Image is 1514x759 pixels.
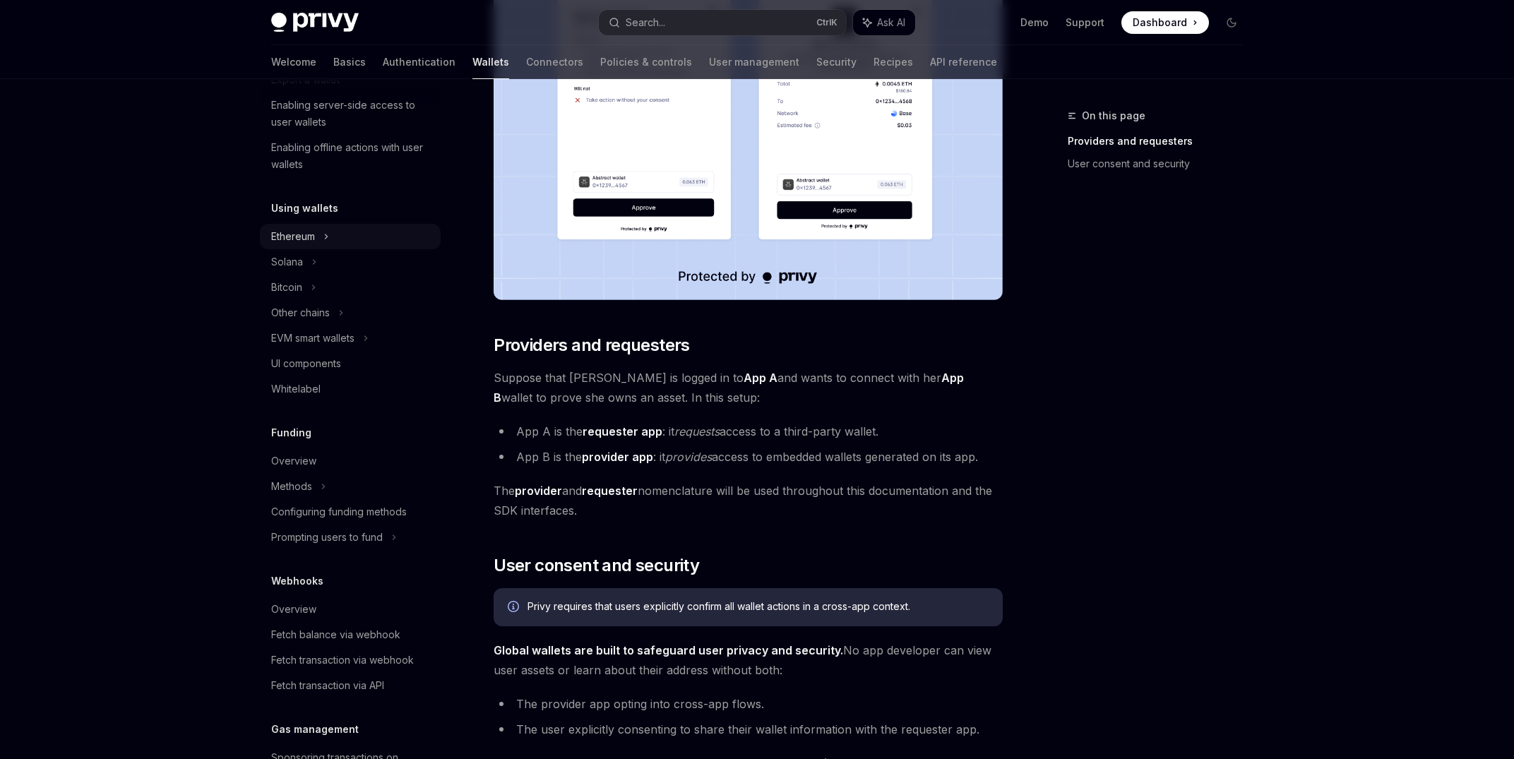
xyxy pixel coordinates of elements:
span: On this page [1082,107,1145,124]
a: Connectors [526,45,583,79]
div: Fetch transaction via API [271,677,384,694]
strong: requester [582,484,638,498]
div: UI components [271,355,341,372]
a: Fetch transaction via API [260,673,441,698]
li: The provider app opting into cross-app flows. [494,694,1003,714]
a: UI components [260,351,441,376]
div: Bitcoin [271,279,302,296]
a: Enabling server-side access to user wallets [260,92,441,135]
div: EVM smart wallets [271,330,354,347]
strong: App A [744,371,777,385]
div: Other chains [271,304,330,321]
a: Enabling offline actions with user wallets [260,135,441,177]
div: Enabling server-side access to user wallets [271,97,432,131]
a: Welcome [271,45,316,79]
svg: Info [508,601,522,615]
span: Ask AI [877,16,905,30]
a: Dashboard [1121,11,1209,34]
div: Solana [271,253,303,270]
span: Suppose that [PERSON_NAME] is logged in to and wants to connect with her wallet to prove she owns... [494,368,1003,407]
div: Methods [271,478,312,495]
li: App B is the : it access to embedded wallets generated on its app. [494,447,1003,467]
a: Configuring funding methods [260,499,441,525]
h5: Funding [271,424,311,441]
span: User consent and security [494,554,699,577]
a: Whitelabel [260,376,441,402]
div: Fetch balance via webhook [271,626,400,643]
span: No app developer can view user assets or learn about their address without both: [494,640,1003,680]
span: Dashboard [1133,16,1187,30]
a: Wallets [472,45,509,79]
a: Fetch balance via webhook [260,622,441,647]
div: Whitelabel [271,381,321,398]
em: requests [674,424,720,438]
h5: Gas management [271,721,359,738]
strong: requester app [583,424,662,438]
div: Search... [626,14,665,31]
div: Prompting users to fund [271,529,383,546]
a: User management [709,45,799,79]
li: App A is the : it access to a third-party wallet. [494,422,1003,441]
a: Policies & controls [600,45,692,79]
a: Providers and requesters [1068,130,1254,153]
a: Overview [260,448,441,474]
span: Ctrl K [816,17,838,28]
strong: App B [494,371,964,405]
a: Recipes [874,45,913,79]
a: Overview [260,597,441,622]
em: provides [665,450,712,464]
a: Fetch transaction via webhook [260,647,441,673]
h5: Using wallets [271,200,338,217]
div: Overview [271,601,316,618]
div: Enabling offline actions with user wallets [271,139,432,173]
div: Privy requires that users explicitly confirm all wallet actions in a cross-app context. [527,599,989,615]
img: dark logo [271,13,359,32]
li: The user explicitly consenting to share their wallet information with the requester app. [494,719,1003,739]
div: Fetch transaction via webhook [271,652,414,669]
a: API reference [930,45,997,79]
a: Support [1066,16,1104,30]
a: Basics [333,45,366,79]
a: Security [816,45,857,79]
button: Ask AI [853,10,915,35]
button: Search...CtrlK [599,10,846,35]
strong: provider app [582,450,653,464]
span: Providers and requesters [494,334,690,357]
button: Toggle dark mode [1220,11,1243,34]
a: Authentication [383,45,455,79]
a: User consent and security [1068,153,1254,175]
div: Overview [271,453,316,470]
strong: Global wallets are built to safeguard user privacy and security. [494,643,843,657]
div: Configuring funding methods [271,503,407,520]
a: Demo [1020,16,1049,30]
h5: Webhooks [271,573,323,590]
div: Ethereum [271,228,315,245]
strong: provider [515,484,562,498]
span: The and nomenclature will be used throughout this documentation and the SDK interfaces. [494,481,1003,520]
